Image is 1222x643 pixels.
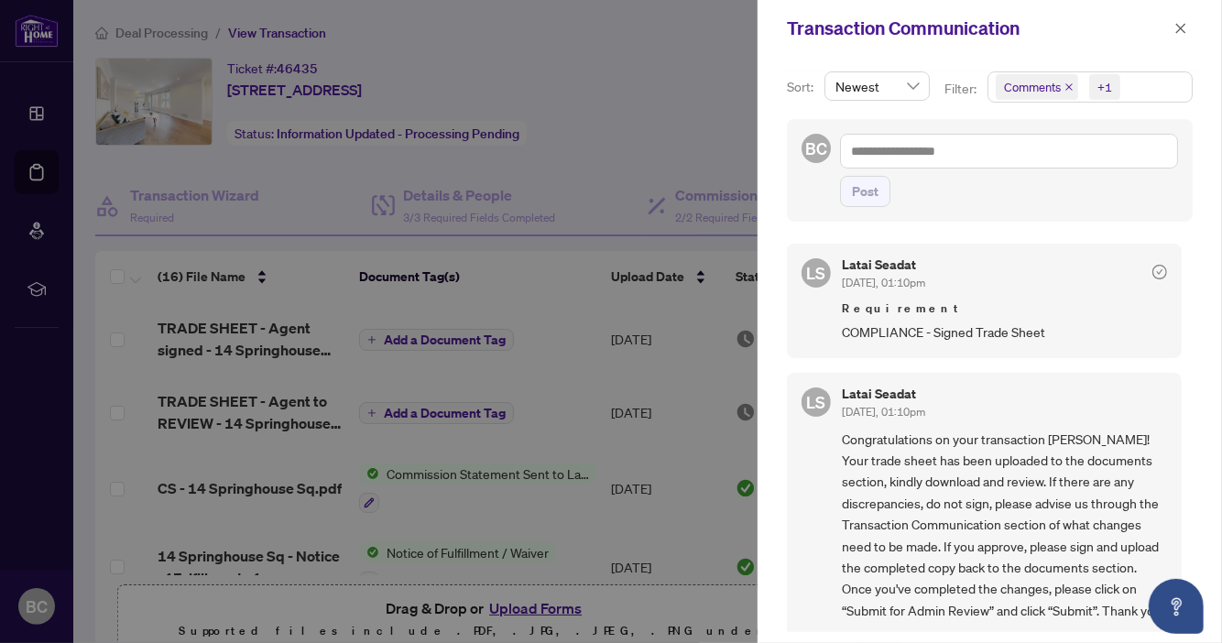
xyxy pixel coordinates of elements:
[1064,82,1074,92] span: close
[787,77,817,97] p: Sort:
[805,136,827,161] span: BC
[944,79,979,99] p: Filter:
[842,276,925,289] span: [DATE], 01:10pm
[1149,579,1204,634] button: Open asap
[842,387,925,400] h5: Latai Seadat
[840,176,890,207] button: Post
[1097,78,1112,96] div: +1
[807,389,826,415] span: LS
[842,300,1167,318] span: Requirement
[1174,22,1187,35] span: close
[842,429,1167,621] span: Congratulations on your transaction [PERSON_NAME]! Your trade sheet has been uploaded to the docu...
[1004,78,1061,96] span: Comments
[807,260,826,286] span: LS
[996,74,1078,100] span: Comments
[1152,265,1167,279] span: check-circle
[842,321,1167,343] span: COMPLIANCE - Signed Trade Sheet
[842,258,925,271] h5: Latai Seadat
[787,15,1169,42] div: Transaction Communication
[842,405,925,419] span: [DATE], 01:10pm
[835,72,919,100] span: Newest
